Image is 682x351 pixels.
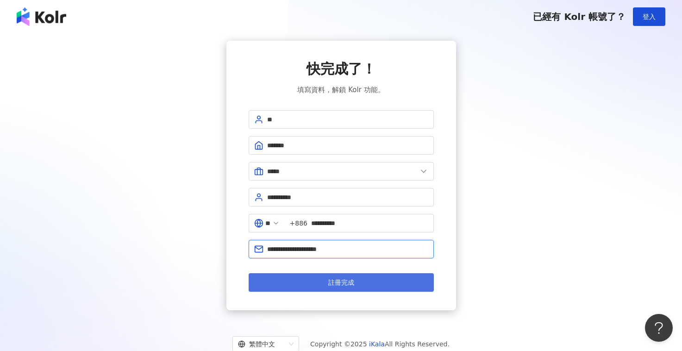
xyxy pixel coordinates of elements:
[297,84,384,95] span: 填寫資料，解鎖 Kolr 功能。
[369,340,385,348] a: iKala
[633,7,665,26] button: 登入
[290,218,307,228] span: +886
[310,338,450,350] span: Copyright © 2025 All Rights Reserved.
[307,59,376,79] span: 快完成了！
[533,11,626,22] span: 已經有 Kolr 帳號了？
[643,13,656,20] span: 登入
[328,279,354,286] span: 註冊完成
[645,314,673,342] iframe: Help Scout Beacon - Open
[249,273,434,292] button: 註冊完成
[17,7,66,26] img: logo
